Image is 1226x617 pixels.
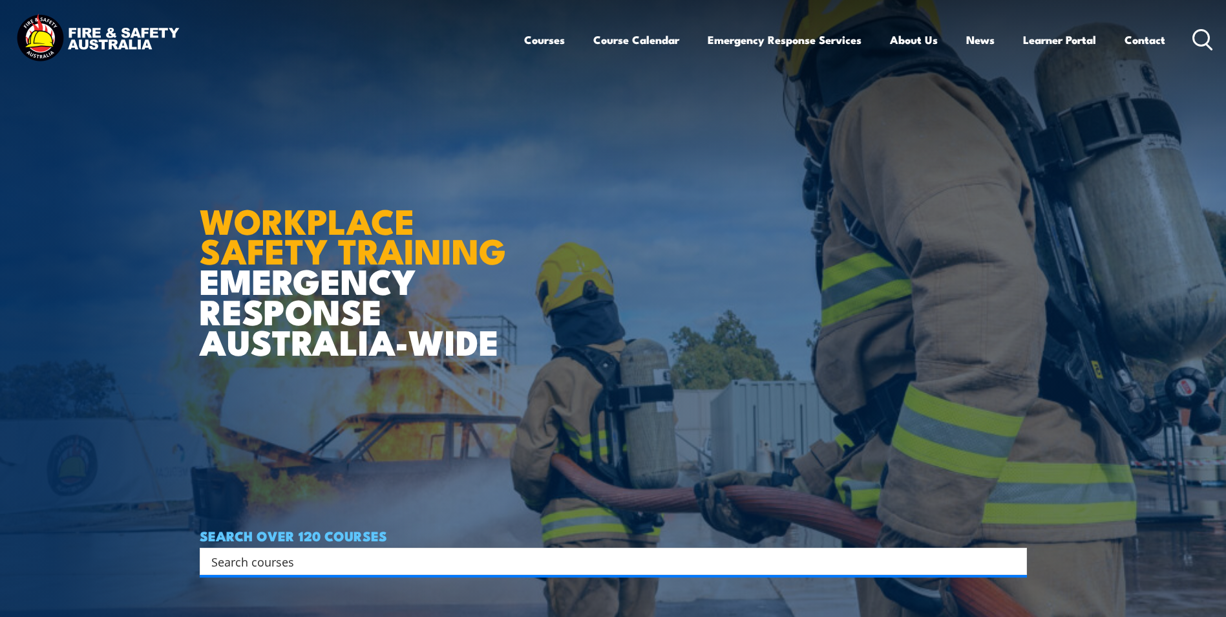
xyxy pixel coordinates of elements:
h1: EMERGENCY RESPONSE AUSTRALIA-WIDE [200,173,516,356]
h4: SEARCH OVER 120 COURSES [200,528,1027,543]
a: News [966,23,995,57]
a: Courses [524,23,565,57]
button: Search magnifier button [1004,552,1022,570]
a: Emergency Response Services [708,23,861,57]
input: Search input [211,552,999,571]
a: Learner Portal [1023,23,1096,57]
a: Contact [1125,23,1165,57]
a: About Us [890,23,938,57]
strong: WORKPLACE SAFETY TRAINING [200,193,506,277]
form: Search form [214,552,1001,570]
a: Course Calendar [593,23,679,57]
